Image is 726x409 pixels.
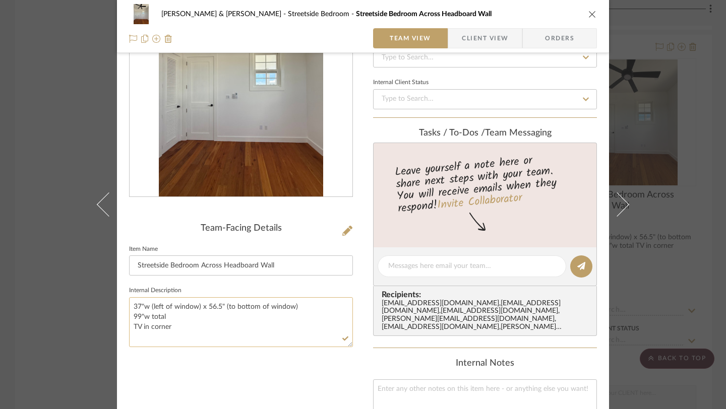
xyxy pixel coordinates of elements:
[373,89,597,109] input: Type to Search…
[390,28,431,48] span: Team View
[372,150,598,217] div: Leave yourself a note here or share next steps with your team. You will receive emails when they ...
[129,255,353,276] input: Enter Item Name
[419,128,485,138] span: Tasks / To-Dos /
[373,128,597,139] div: team Messaging
[534,28,585,48] span: Orders
[382,300,592,332] div: [EMAIL_ADDRESS][DOMAIN_NAME] , [EMAIL_ADDRESS][DOMAIN_NAME] , [EMAIL_ADDRESS][DOMAIN_NAME] , [PER...
[288,11,356,18] span: Streetside Bedroom
[129,288,181,293] label: Internal Description
[588,10,597,19] button: close
[129,4,153,24] img: 80a3e324-a1c9-4451-9f0f-de83cea0023c_48x40.jpg
[382,290,592,299] span: Recipients:
[129,247,158,252] label: Item Name
[356,11,492,18] span: Streetside Bedroom Across Headboard Wall
[161,11,288,18] span: [PERSON_NAME] & [PERSON_NAME]
[129,223,353,234] div: Team-Facing Details
[164,35,172,43] img: Remove from project
[373,358,597,369] div: Internal Notes
[373,80,429,85] div: Internal Client Status
[437,189,523,215] a: Invite Collaborator
[373,47,597,67] input: Type to Search…
[462,28,508,48] span: Client View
